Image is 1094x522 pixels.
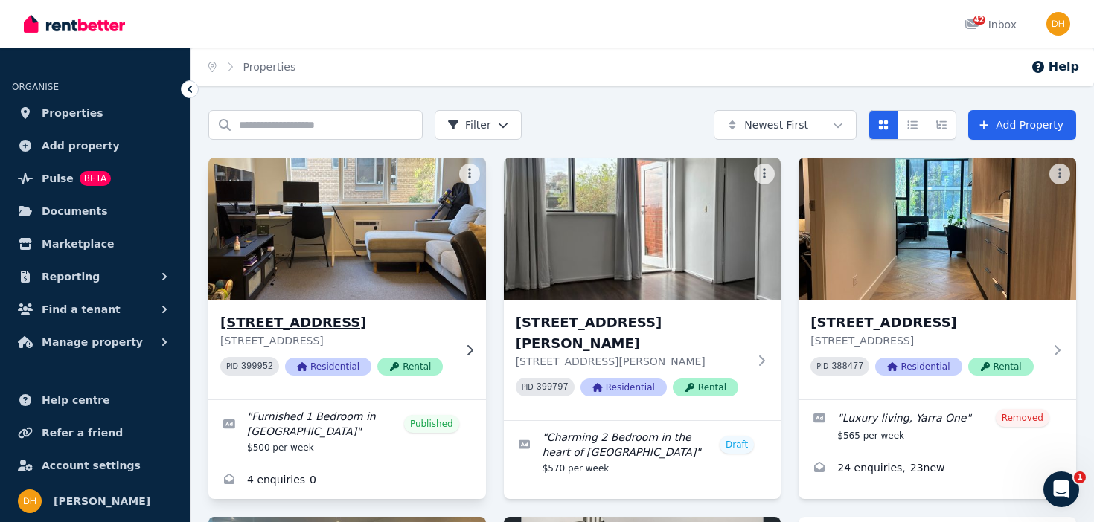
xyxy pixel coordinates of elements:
[968,358,1034,376] span: Rental
[869,110,898,140] button: Card view
[1043,471,1079,507] iframe: Intercom live chat
[54,492,150,510] span: [PERSON_NAME]
[580,378,667,396] span: Residential
[447,117,491,132] span: Filter
[799,400,1076,451] a: Edit listing: Luxury living, Yarra One
[522,383,534,391] small: PID
[377,358,443,376] span: Rental
[831,361,863,372] code: 388477
[12,196,178,226] a: Documents
[1049,164,1070,184] button: More options
[42,268,100,286] span: Reporting
[435,110,522,140] button: Filter
[869,110,956,140] div: View options
[24,13,125,35] img: RentBetter
[42,457,141,474] span: Account settings
[504,421,781,483] a: Edit listing: Charming 2 Bedroom in the heart of St Kilda
[1074,471,1086,483] span: 1
[285,358,371,376] span: Residential
[898,110,927,140] button: Compact list view
[799,158,1076,300] img: 306/18 Claremont St, South Yarra
[12,229,178,259] a: Marketplace
[799,451,1076,487] a: Enquiries for 306/18 Claremont St, South Yarra
[208,463,486,499] a: Enquiries for 10/314 Inkerman St, St Kilda
[459,164,480,184] button: More options
[968,110,1076,140] a: Add Property
[220,312,453,333] h3: [STREET_ADDRESS]
[42,333,143,351] span: Manage property
[12,98,178,128] a: Properties
[42,202,108,220] span: Documents
[42,235,114,253] span: Marketplace
[810,333,1043,348] p: [STREET_ADDRESS]
[516,354,749,369] p: [STREET_ADDRESS][PERSON_NAME]
[12,164,178,193] a: PulseBETA
[965,17,1017,32] div: Inbox
[42,137,120,155] span: Add property
[537,382,569,393] code: 399797
[42,391,110,409] span: Help centre
[1031,58,1079,76] button: Help
[208,158,486,399] a: 10/314 Inkerman St, St Kilda[STREET_ADDRESS][STREET_ADDRESS]PID 399952ResidentialRental
[226,362,238,370] small: PID
[744,117,808,132] span: Newest First
[1046,12,1070,36] img: Daniel Hillier
[504,158,781,300] img: 15/25 Jackson St, St Kilda
[816,362,828,370] small: PID
[973,16,985,25] span: 42
[875,358,962,376] span: Residential
[12,82,59,92] span: ORGANISE
[42,300,121,318] span: Find a tenant
[810,312,1043,333] h3: [STREET_ADDRESS]
[12,418,178,448] a: Refer a friend
[202,154,493,304] img: 10/314 Inkerman St, St Kilda
[516,312,749,354] h3: [STREET_ADDRESS][PERSON_NAME]
[12,327,178,357] button: Manage property
[714,110,857,140] button: Newest First
[42,424,123,442] span: Refer a friend
[12,294,178,324] button: Find a tenant
[12,451,178,480] a: Account settings
[241,361,273,372] code: 399952
[80,171,111,186] span: BETA
[18,489,42,513] img: Daniel Hillier
[12,385,178,415] a: Help centre
[504,158,781,420] a: 15/25 Jackson St, St Kilda[STREET_ADDRESS][PERSON_NAME][STREET_ADDRESS][PERSON_NAME]PID 399797Res...
[799,158,1076,399] a: 306/18 Claremont St, South Yarra[STREET_ADDRESS][STREET_ADDRESS]PID 388477ResidentialRental
[208,400,486,463] a: Edit listing: Furnished 1 Bedroom in St Kilda
[42,170,74,187] span: Pulse
[927,110,956,140] button: Expanded list view
[42,104,103,122] span: Properties
[220,333,453,348] p: [STREET_ADDRESS]
[191,48,313,86] nav: Breadcrumb
[243,61,296,73] a: Properties
[673,378,738,396] span: Rental
[12,262,178,291] button: Reporting
[12,131,178,161] a: Add property
[754,164,775,184] button: More options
